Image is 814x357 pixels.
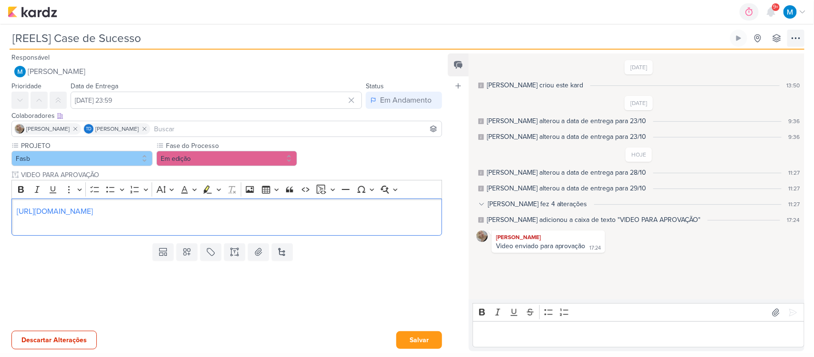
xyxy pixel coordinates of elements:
[478,118,484,124] div: Este log é visível à todos no kard
[478,134,484,140] div: Este log é visível à todos no kard
[735,34,742,42] div: Ligar relógio
[380,94,432,106] div: Em Andamento
[494,232,603,242] div: [PERSON_NAME]
[15,124,24,134] img: Sarah Violante
[19,170,442,180] input: Texto sem título
[71,92,362,109] input: Select a date
[11,180,442,199] div: Editor toolbar
[496,242,586,250] div: Video enviado para aprovação
[11,63,442,80] button: [PERSON_NAME]
[11,53,50,62] label: Responsável
[788,117,800,126] div: 9:36
[478,186,484,191] div: Este log é visível à todos no kard
[95,125,139,133] span: [PERSON_NAME]
[787,216,800,224] div: 17:24
[476,231,488,242] img: Sarah Violante
[783,5,797,19] img: MARIANA MIRANDA
[11,151,153,166] button: Fasb
[71,82,118,90] label: Data de Entrega
[487,132,647,142] div: MARIANA alterou a data de entrega para 23/10
[478,170,484,176] div: Este log é visível à todos no kard
[11,82,41,90] label: Prioridade
[11,111,442,121] div: Colaboradores
[10,30,728,47] input: Kard Sem Título
[14,66,26,77] img: MARIANA MIRANDA
[788,133,800,141] div: 9:36
[396,331,442,349] button: Salvar
[28,66,85,77] span: [PERSON_NAME]
[590,244,601,252] div: 17:24
[788,168,800,177] div: 11:27
[366,82,384,90] label: Status
[487,116,647,126] div: MARIANA alterou a data de entrega para 23/10
[788,200,800,209] div: 11:27
[11,331,97,349] button: Descartar Alterações
[366,92,442,109] button: Em Andamento
[8,6,57,18] img: kardz.app
[152,123,440,135] input: Buscar
[86,127,92,132] p: Td
[20,141,153,151] label: PROJETO
[773,3,779,11] span: 9+
[156,151,298,166] button: Em edição
[487,215,701,225] div: Sarah adicionou a caixa de texto "VIDEO PARA APROVAÇÃO"
[26,125,70,133] span: [PERSON_NAME]
[488,199,587,209] div: [PERSON_NAME] fez 4 alterações
[487,183,647,193] div: MARIANA alterou a data de entrega para 29/10
[165,141,298,151] label: Fase do Processo
[473,321,804,347] div: Editor editing area: main
[84,124,93,134] div: Thais de carvalho
[788,184,800,193] div: 11:27
[487,168,647,178] div: MARIANA alterou a data de entrega para 28/10
[478,83,484,88] div: Este log é visível à todos no kard
[473,303,804,322] div: Editor toolbar
[786,81,800,90] div: 13:50
[478,217,484,223] div: Este log é visível à todos no kard
[17,207,93,216] a: [URL][DOMAIN_NAME]
[487,80,584,90] div: MARIANA criou este kard
[11,199,442,236] div: Editor editing area: main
